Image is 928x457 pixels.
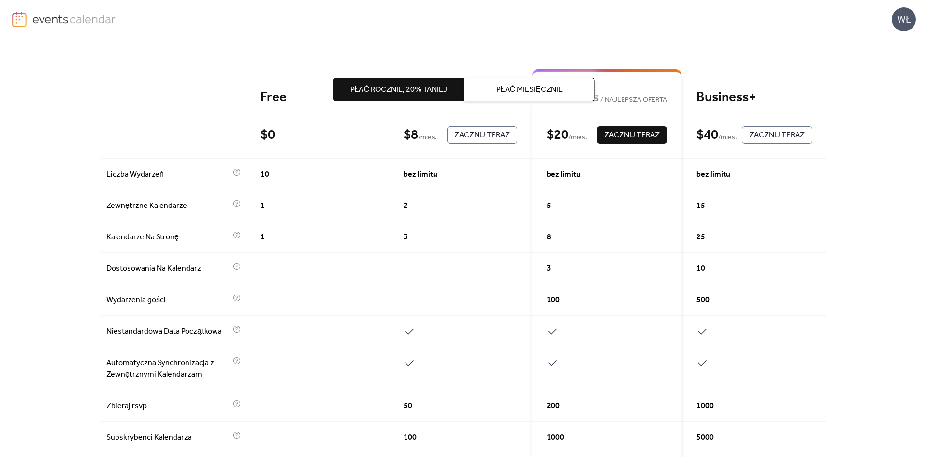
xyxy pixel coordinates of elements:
div: Business+ [696,89,812,106]
span: 1 [261,232,265,243]
span: 2 [404,200,408,212]
span: NAJLEPSZA OFERTA [599,94,667,106]
span: Zacznij Teraz [454,130,510,141]
span: Zacznij Teraz [749,130,805,141]
div: $ 0 [261,127,275,144]
span: 5000 [696,432,714,443]
span: 50 [404,400,412,412]
img: logo-type [32,12,116,26]
span: 10 [261,169,269,180]
span: Dostosowania Na Kalendarz [106,263,231,275]
span: 25 [696,232,705,243]
button: Płać Rocznie, 20% taniej [333,78,464,101]
span: Kalendarze Na Stronę [106,232,231,243]
span: 1000 [696,400,714,412]
div: $ 8 [404,127,418,144]
span: Automatyczna Synchronizacja z Zewnętrznymi Kalendarzami [106,357,231,381]
span: 100 [547,295,560,306]
span: 1 [261,200,265,212]
span: Subskrybenci Kalendarza [106,432,231,443]
button: Płać Miesięcznie [464,78,594,101]
div: $ 20 [547,127,568,144]
span: bez limitu [404,169,437,180]
span: / mies. [568,132,587,144]
img: logo [12,12,27,27]
span: Wydarzenia gości [106,295,231,306]
span: 3 [404,232,408,243]
div: WŁ [892,7,916,31]
span: 8 [547,232,551,243]
span: Zbieraj rsvp [106,400,231,412]
span: 500 [696,295,710,306]
span: Zewnętrzne Kalendarze [106,200,231,212]
button: Zacznij Teraz [742,126,812,144]
span: 15 [696,200,705,212]
span: Liczba Wydarzeń [106,169,231,180]
span: Zacznij Teraz [604,130,660,141]
span: Niestandardowa Data Początkowa [106,326,231,338]
span: 3 [547,263,551,275]
span: 1000 [547,432,564,443]
div: Free [261,89,374,106]
span: / mies. [418,132,437,144]
div: Business [547,89,667,106]
span: bez limitu [547,169,580,180]
span: 5 [547,200,551,212]
span: 10 [696,263,705,275]
span: Płać Miesięcznie [496,84,563,96]
span: Płać Rocznie, 20% taniej [350,84,447,96]
button: Zacznij Teraz [597,126,667,144]
span: bez limitu [696,169,730,180]
div: $ 40 [696,127,718,144]
span: 100 [404,432,417,443]
span: / mies. [718,132,737,144]
span: 200 [547,400,560,412]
